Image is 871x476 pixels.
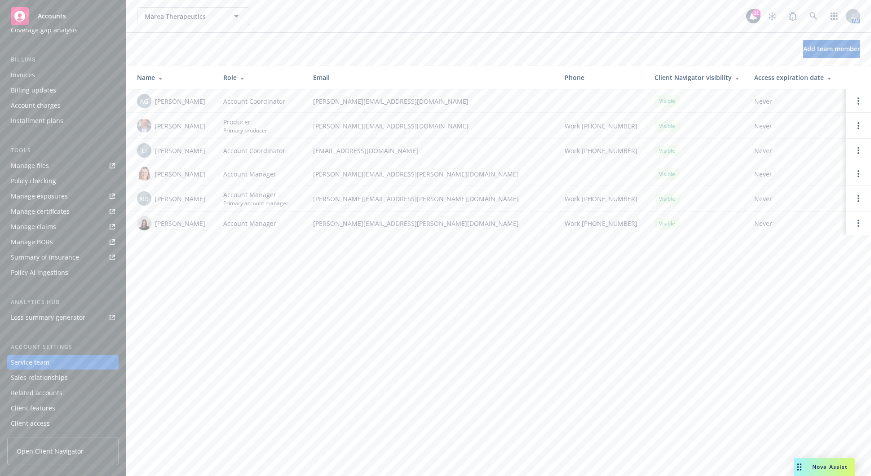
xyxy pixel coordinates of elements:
a: Switch app [825,7,843,25]
a: Client access [7,416,119,431]
a: Manage exposures [7,189,119,203]
div: Summary of insurance [11,250,79,264]
div: Invoices [11,68,35,82]
a: Summary of insurance [7,250,119,264]
div: Client access [11,416,50,431]
div: Phone [565,73,640,82]
span: [PERSON_NAME][EMAIL_ADDRESS][PERSON_NAME][DOMAIN_NAME] [313,194,550,203]
div: Analytics hub [7,298,119,307]
div: Account charges [11,98,61,113]
div: Visible [654,193,680,204]
span: Work [PHONE_NUMBER] [565,219,637,228]
span: Account Manager [223,169,276,179]
div: Installment plans [11,114,63,128]
span: Account Manager [223,190,288,199]
a: Accounts [7,4,119,29]
span: Account Coordinator [223,97,285,106]
div: Visible [654,95,680,106]
span: Producer [223,117,267,127]
div: Manage certificates [11,204,70,219]
span: Never [754,194,839,203]
div: Access expiration date [754,73,839,82]
a: Policy checking [7,174,119,188]
a: Report a Bug [784,7,802,25]
span: Never [754,219,839,228]
span: Never [754,146,839,155]
a: Manage BORs [7,235,119,249]
div: Tools [7,146,119,155]
a: Open options [853,145,864,156]
a: Stop snowing [763,7,781,25]
div: Related accounts [11,386,62,400]
div: Drag to move [794,458,805,476]
a: Open options [853,218,864,229]
a: Account charges [7,98,119,113]
div: Visible [654,120,680,132]
span: Primary producer [223,127,267,134]
button: Marea Therapeutics [137,7,249,25]
a: Open options [853,193,864,204]
a: Billing updates [7,83,119,97]
span: ND [140,194,149,203]
div: Manage files [11,159,49,173]
a: Policy AI ingestions [7,265,119,280]
span: [PERSON_NAME] [155,169,205,179]
span: AG [140,97,149,106]
a: Coverage gap analysis [7,23,119,37]
div: Visible [654,218,680,229]
div: Loss summary generator [11,310,85,325]
span: Primary account manager [223,199,288,207]
a: Manage claims [7,220,119,234]
span: Never [754,97,839,106]
img: photo [137,216,151,230]
button: Add team member [803,40,860,58]
span: [PERSON_NAME][EMAIL_ADDRESS][DOMAIN_NAME] [313,121,550,131]
div: Email [313,73,550,82]
span: Account Coordinator [223,146,285,155]
a: Related accounts [7,386,119,400]
a: Sales relationships [7,370,119,385]
div: Service team [11,355,49,370]
span: Work [PHONE_NUMBER] [565,194,637,203]
div: Policy AI ingestions [11,265,68,280]
span: Add team member [803,44,860,53]
div: Client Navigator visibility [654,73,740,82]
span: [PERSON_NAME][EMAIL_ADDRESS][PERSON_NAME][DOMAIN_NAME] [313,169,550,179]
a: Search [805,7,822,25]
span: LI [141,146,147,155]
div: Billing updates [11,83,56,97]
img: photo [137,167,151,181]
span: Never [754,169,839,179]
span: Nova Assist [812,463,848,471]
div: Policy checking [11,174,56,188]
a: Loss summary generator [7,310,119,325]
div: Sales relationships [11,370,68,385]
div: Visible [654,168,680,180]
span: [PERSON_NAME] [155,219,205,228]
span: Accounts [38,13,66,20]
a: Manage files [7,159,119,173]
a: Open options [853,120,864,131]
div: Account settings [7,343,119,352]
span: Account Manager [223,219,276,228]
div: Manage exposures [11,189,68,203]
span: Never [754,121,839,131]
span: Open Client Navigator [17,446,84,456]
button: Nova Assist [794,458,855,476]
div: 11 [752,9,760,17]
div: Visible [654,145,680,156]
a: Open options [853,96,864,106]
div: Manage claims [11,220,56,234]
div: Role [223,73,299,82]
a: Open options [853,168,864,179]
span: [PERSON_NAME] [155,146,205,155]
a: Client features [7,401,119,415]
div: Manage BORs [11,235,53,249]
span: [PERSON_NAME] [155,194,205,203]
span: Work [PHONE_NUMBER] [565,146,637,155]
div: Client features [11,401,55,415]
span: Work [PHONE_NUMBER] [565,121,637,131]
img: photo [137,119,151,133]
span: [EMAIL_ADDRESS][DOMAIN_NAME] [313,146,550,155]
a: Installment plans [7,114,119,128]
